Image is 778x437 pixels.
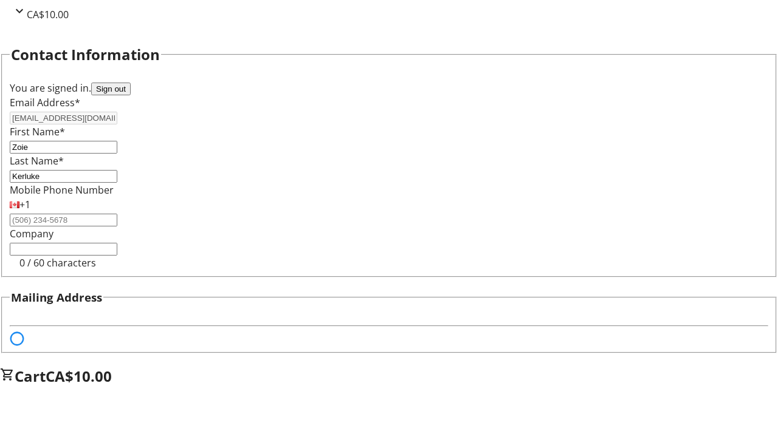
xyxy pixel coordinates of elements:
h3: Mailing Address [11,289,102,306]
div: You are signed in. [10,81,768,95]
label: Mobile Phone Number [10,183,114,197]
button: Sign out [91,83,131,95]
h2: Contact Information [11,44,160,66]
label: Last Name* [10,154,64,168]
span: Cart [15,366,46,386]
label: Company [10,227,53,240]
input: (506) 234-5678 [10,214,117,226]
span: CA$10.00 [46,366,112,386]
label: Email Address* [10,96,80,109]
span: CA$10.00 [27,8,69,21]
label: First Name* [10,125,65,138]
tr-character-limit: 0 / 60 characters [19,256,96,269]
